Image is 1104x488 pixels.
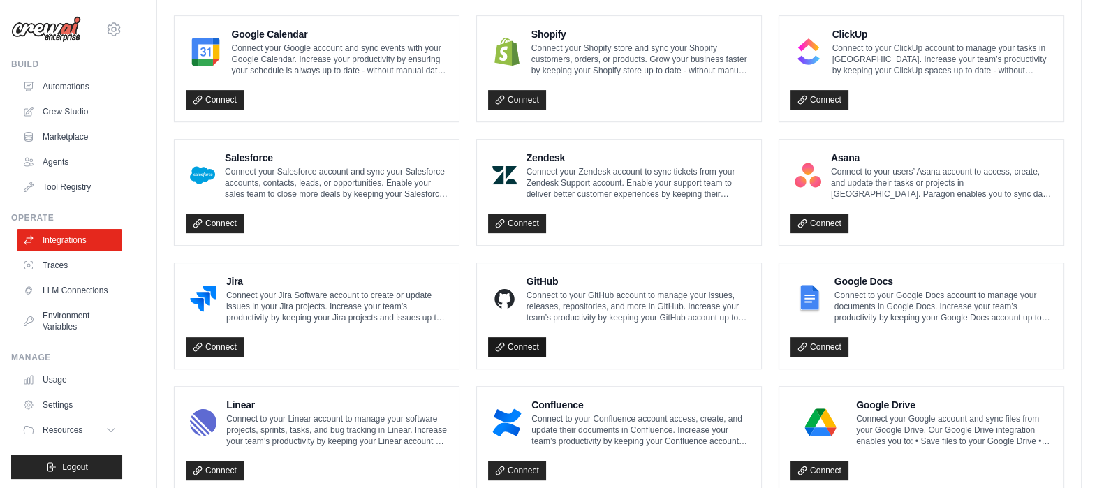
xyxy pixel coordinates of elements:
[531,27,750,41] h4: Shopify
[190,161,215,189] img: Salesforce Logo
[856,398,1052,412] h4: Google Drive
[225,166,448,200] p: Connect your Salesforce account and sync your Salesforce accounts, contacts, leads, or opportunit...
[834,274,1052,288] h4: Google Docs
[190,38,221,66] img: Google Calendar Logo
[492,161,517,189] img: Zendesk Logo
[17,279,122,302] a: LLM Connections
[17,75,122,98] a: Automations
[226,413,448,447] p: Connect to your Linear account to manage your software projects, sprints, tasks, and bug tracking...
[832,43,1052,76] p: Connect to your ClickUp account to manage your tasks in [GEOGRAPHIC_DATA]. Increase your team’s p...
[831,151,1052,165] h4: Asana
[11,352,122,363] div: Manage
[17,369,122,391] a: Usage
[226,274,448,288] h4: Jira
[1034,421,1104,488] iframe: Chat Widget
[527,151,750,165] h4: Zendesk
[17,151,122,173] a: Agents
[834,290,1052,323] p: Connect to your Google Docs account to manage your documents in Google Docs. Increase your team’s...
[492,408,522,436] img: Confluence Logo
[795,285,825,313] img: Google Docs Logo
[226,290,448,323] p: Connect your Jira Software account to create or update issues in your Jira projects. Increase you...
[11,59,122,70] div: Build
[186,214,244,233] a: Connect
[531,413,750,447] p: Connect to your Confluence account access, create, and update their documents in Confluence. Incr...
[790,337,848,357] a: Connect
[488,461,546,480] a: Connect
[190,408,216,436] img: Linear Logo
[531,398,750,412] h4: Confluence
[831,166,1052,200] p: Connect to your users’ Asana account to access, create, and update their tasks or projects in [GE...
[186,90,244,110] a: Connect
[488,337,546,357] a: Connect
[527,166,750,200] p: Connect your Zendesk account to sync tickets from your Zendesk Support account. Enable your suppo...
[43,424,82,436] span: Resources
[790,461,848,480] a: Connect
[527,290,750,323] p: Connect to your GitHub account to manage your issues, releases, repositories, and more in GitHub....
[527,274,750,288] h4: GitHub
[231,43,448,76] p: Connect your Google account and sync events with your Google Calendar. Increase your productivity...
[226,398,448,412] h4: Linear
[190,285,216,313] img: Jira Logo
[11,212,122,223] div: Operate
[17,304,122,338] a: Environment Variables
[17,419,122,441] button: Resources
[531,43,750,76] p: Connect your Shopify store and sync your Shopify customers, orders, or products. Grow your busine...
[186,337,244,357] a: Connect
[225,151,448,165] h4: Salesforce
[17,126,122,148] a: Marketplace
[832,27,1052,41] h4: ClickUp
[62,461,88,473] span: Logout
[17,254,122,276] a: Traces
[795,38,823,66] img: ClickUp Logo
[856,413,1052,447] p: Connect your Google account and sync files from your Google Drive. Our Google Drive integration e...
[790,90,848,110] a: Connect
[795,408,846,436] img: Google Drive Logo
[11,455,122,479] button: Logout
[492,38,522,66] img: Shopify Logo
[488,90,546,110] a: Connect
[492,285,517,313] img: GitHub Logo
[17,176,122,198] a: Tool Registry
[11,16,81,43] img: Logo
[231,27,448,41] h4: Google Calendar
[17,394,122,416] a: Settings
[186,461,244,480] a: Connect
[795,161,821,189] img: Asana Logo
[488,214,546,233] a: Connect
[17,229,122,251] a: Integrations
[17,101,122,123] a: Crew Studio
[790,214,848,233] a: Connect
